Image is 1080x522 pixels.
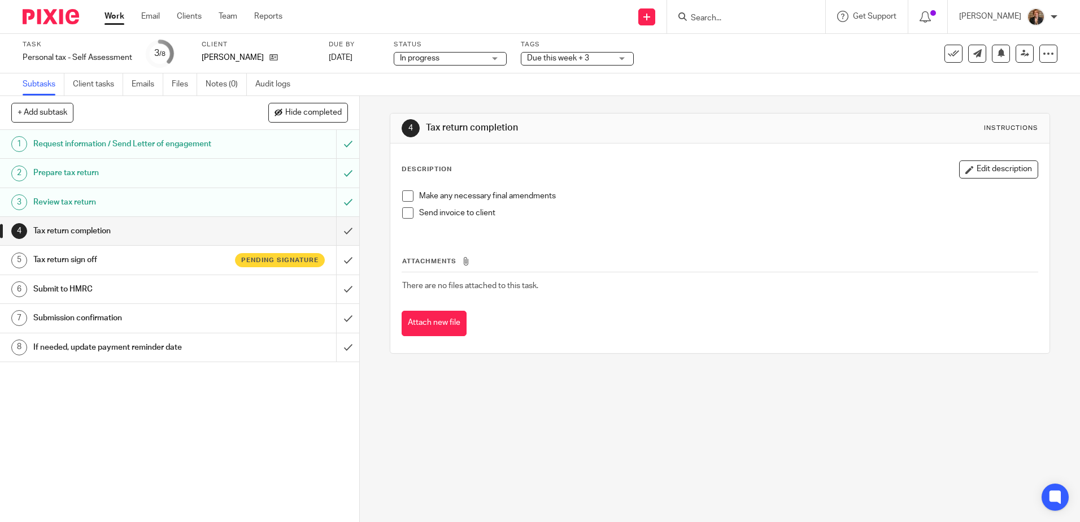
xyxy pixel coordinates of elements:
[132,73,163,95] a: Emails
[402,282,538,290] span: There are no files attached to this task.
[402,165,452,174] p: Description
[206,73,247,95] a: Notes (0)
[1027,8,1045,26] img: WhatsApp%20Image%202025-04-23%20at%2010.20.30_16e186ec.jpg
[400,54,439,62] span: In progress
[11,253,27,268] div: 5
[202,52,264,63] p: [PERSON_NAME]
[11,136,27,152] div: 1
[177,11,202,22] a: Clients
[254,11,282,22] a: Reports
[11,103,73,122] button: + Add subtask
[402,119,420,137] div: 4
[33,310,228,327] h1: Submission confirmation
[141,11,160,22] a: Email
[23,40,132,49] label: Task
[959,11,1021,22] p: [PERSON_NAME]
[527,54,589,62] span: Due this week + 3
[329,40,380,49] label: Due by
[23,73,64,95] a: Subtasks
[219,11,237,22] a: Team
[11,194,27,210] div: 3
[241,255,319,265] span: Pending signature
[33,281,228,298] h1: Submit to HMRC
[23,9,79,24] img: Pixie
[154,47,166,60] div: 3
[402,311,467,336] button: Attach new file
[33,339,228,356] h1: If needed, update payment reminder date
[23,52,132,63] div: Personal tax - Self Assessment
[33,136,228,153] h1: Request information / Send Letter of engagement
[11,223,27,239] div: 4
[172,73,197,95] a: Files
[33,223,228,240] h1: Tax return completion
[159,51,166,57] small: /8
[521,40,634,49] label: Tags
[104,11,124,22] a: Work
[255,73,299,95] a: Audit logs
[329,54,352,62] span: [DATE]
[202,40,315,49] label: Client
[402,258,456,264] span: Attachments
[268,103,348,122] button: Hide completed
[853,12,896,20] span: Get Support
[11,340,27,355] div: 8
[959,160,1038,179] button: Edit description
[426,122,744,134] h1: Tax return completion
[394,40,507,49] label: Status
[11,281,27,297] div: 6
[690,14,791,24] input: Search
[984,124,1038,133] div: Instructions
[73,73,123,95] a: Client tasks
[285,108,342,118] span: Hide completed
[11,166,27,181] div: 2
[33,251,228,268] h1: Tax return sign off
[419,207,1037,219] p: Send invoice to client
[419,190,1037,202] p: Make any necessary final amendments
[33,164,228,181] h1: Prepare tax return
[11,310,27,326] div: 7
[33,194,228,211] h1: Review tax return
